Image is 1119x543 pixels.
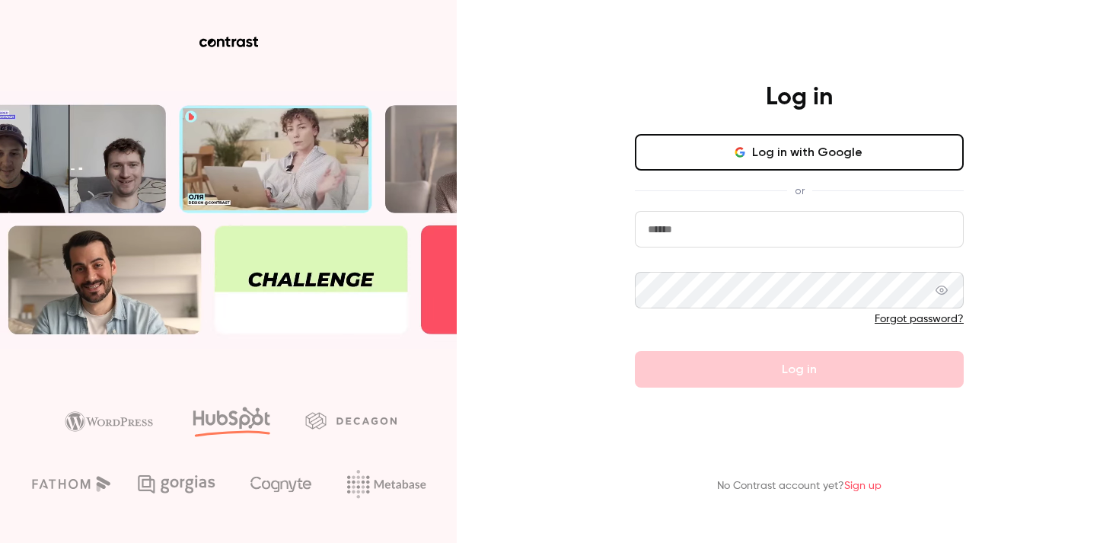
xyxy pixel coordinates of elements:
img: decagon [305,412,397,429]
span: or [787,183,812,199]
button: Log in with Google [635,134,964,171]
h4: Log in [766,82,833,113]
p: No Contrast account yet? [717,478,881,494]
a: Sign up [844,481,881,491]
a: Forgot password? [875,314,964,324]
